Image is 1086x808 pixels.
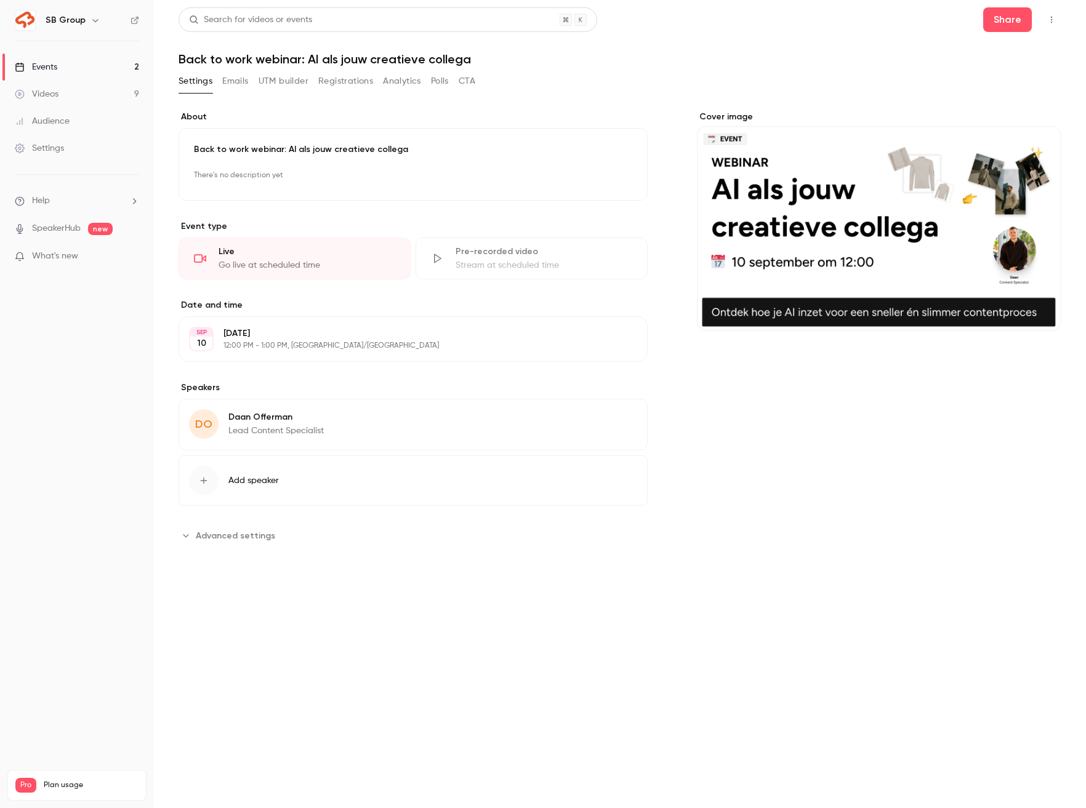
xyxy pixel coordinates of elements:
[179,299,648,311] label: Date and time
[459,71,475,91] button: CTA
[228,474,279,487] span: Add speaker
[318,71,373,91] button: Registrations
[179,455,648,506] button: Add speaker
[179,71,212,91] button: Settings
[223,327,582,340] p: [DATE]
[259,71,308,91] button: UTM builder
[196,529,275,542] span: Advanced settings
[15,778,36,793] span: Pro
[223,341,582,351] p: 12:00 PM - 1:00 PM, [GEOGRAPHIC_DATA]/[GEOGRAPHIC_DATA]
[197,337,206,350] p: 10
[228,425,324,437] p: Lead Content Specialist
[456,246,632,258] div: Pre-recorded video
[219,259,395,271] div: Go live at scheduled time
[15,61,57,73] div: Events
[983,7,1032,32] button: Share
[194,166,632,185] p: There's no description yet
[194,143,632,156] p: Back to work webinar: AI als jouw creatieve collega
[190,328,212,337] div: SEP
[179,526,648,545] section: Advanced settings
[179,238,411,279] div: LiveGo live at scheduled time
[697,111,1061,123] label: Cover image
[179,111,648,123] label: About
[697,111,1061,331] section: Cover image
[15,88,58,100] div: Videos
[416,238,648,279] div: Pre-recorded videoStream at scheduled time
[222,71,248,91] button: Emails
[179,526,283,545] button: Advanced settings
[179,399,648,450] div: DODaan OffermanLead Content Specialist
[46,14,86,26] h6: SB Group
[219,246,395,258] div: Live
[15,142,64,154] div: Settings
[179,52,1061,66] h1: Back to work webinar: AI als jouw creatieve collega
[179,382,648,394] label: Speakers
[44,780,139,790] span: Plan usage
[431,71,449,91] button: Polls
[32,222,81,235] a: SpeakerHub
[228,411,324,423] p: Daan Offerman
[456,259,632,271] div: Stream at scheduled time
[179,220,648,233] p: Event type
[15,115,70,127] div: Audience
[195,416,212,433] span: DO
[32,250,78,263] span: What's new
[88,223,113,235] span: new
[189,14,312,26] div: Search for videos or events
[15,10,35,30] img: SB Group
[32,194,50,207] span: Help
[15,194,139,207] li: help-dropdown-opener
[383,71,421,91] button: Analytics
